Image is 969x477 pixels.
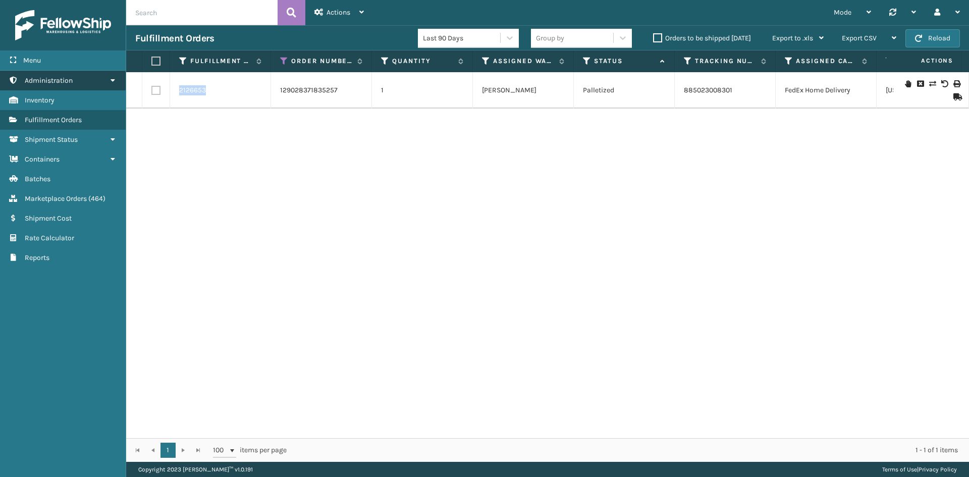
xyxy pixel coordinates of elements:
span: Export to .xls [772,34,813,42]
span: ( 464 ) [88,194,105,203]
i: Void Label [941,80,947,87]
span: Export CSV [842,34,877,42]
a: 1 [160,443,176,458]
button: Reload [905,29,960,47]
img: logo [15,10,111,40]
div: | [882,462,957,477]
div: Last 90 Days [423,33,501,43]
span: 100 [213,445,228,455]
a: 2126653 [179,85,206,95]
label: Assigned Warehouse [493,57,554,66]
span: Inventory [25,96,55,104]
a: Terms of Use [882,466,917,473]
span: Fulfillment Orders [25,116,82,124]
i: Change shipping [929,80,935,87]
td: [PERSON_NAME] [473,72,574,109]
label: Order Number [291,57,352,66]
a: 129028371835257 [280,85,338,95]
span: Rate Calculator [25,234,74,242]
i: On Hold [905,80,911,87]
a: 885023008301 [684,86,732,94]
span: Shipment Status [25,135,78,144]
label: Quantity [392,57,453,66]
span: items per page [213,443,287,458]
td: Palletized [574,72,675,109]
label: Assigned Carrier Service [796,57,857,66]
span: Actions [889,52,959,69]
span: Reports [25,253,49,262]
span: Administration [25,76,73,85]
span: Marketplace Orders [25,194,87,203]
i: Print Label [953,80,959,87]
i: Request to Be Cancelled [917,80,923,87]
label: Status [594,57,655,66]
span: Batches [25,175,50,183]
span: Containers [25,155,60,164]
h3: Fulfillment Orders [135,32,214,44]
span: Menu [23,56,41,65]
span: Shipment Cost [25,214,72,223]
span: Mode [834,8,851,17]
td: 1 [372,72,473,109]
span: Actions [327,8,350,17]
div: 1 - 1 of 1 items [301,445,958,455]
a: Privacy Policy [919,466,957,473]
td: FedEx Home Delivery [776,72,877,109]
i: Mark as Shipped [953,93,959,100]
div: Group by [536,33,564,43]
label: Fulfillment Order Id [190,57,251,66]
label: Orders to be shipped [DATE] [653,34,751,42]
label: Tracking Number [695,57,756,66]
p: Copyright 2023 [PERSON_NAME]™ v 1.0.191 [138,462,253,477]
